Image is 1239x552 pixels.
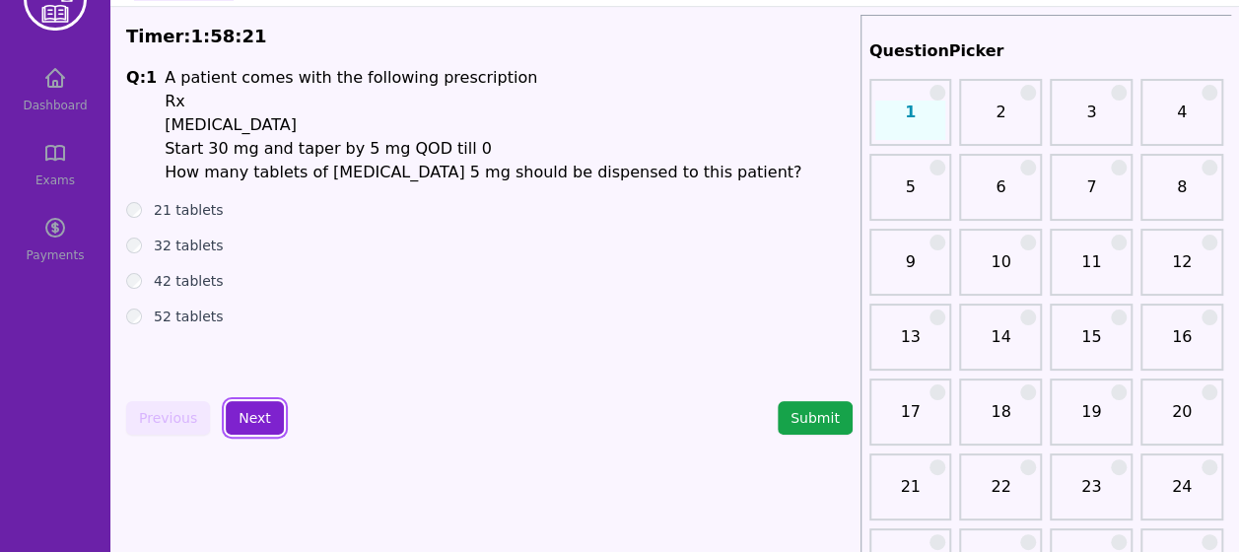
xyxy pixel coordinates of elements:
a: 1 [875,101,946,140]
a: 5 [875,175,946,215]
a: 16 [1146,325,1217,365]
h1: Q: 1 [126,66,157,184]
li: How many tablets of [MEDICAL_DATA] 5 mg should be dispensed to this patient? [165,161,801,184]
a: 21 [875,475,946,515]
a: 17 [875,400,946,440]
h2: QuestionPicker [869,39,1223,63]
a: 10 [965,250,1036,290]
a: 4 [1146,101,1217,140]
span: 58 [210,26,235,46]
button: Submit [778,401,853,435]
a: 18 [965,400,1036,440]
a: 11 [1056,250,1127,290]
li: Rx [165,90,801,113]
a: 12 [1146,250,1217,290]
span: 21 [242,26,267,46]
label: 21 tablets [154,200,224,220]
div: Timer: : : [126,23,853,50]
label: 42 tablets [154,271,224,291]
a: 3 [1056,101,1127,140]
label: 52 tablets [154,307,224,326]
a: 6 [965,175,1036,215]
h1: A patient comes with the following prescription [165,66,801,184]
button: Next [226,401,284,435]
label: 32 tablets [154,236,224,255]
a: 24 [1146,475,1217,515]
a: 23 [1056,475,1127,515]
a: 19 [1056,400,1127,440]
a: 15 [1056,325,1127,365]
a: 7 [1056,175,1127,215]
a: 9 [875,250,946,290]
a: 20 [1146,400,1217,440]
a: 8 [1146,175,1217,215]
a: 13 [875,325,946,365]
span: 1 [191,26,204,46]
a: 14 [965,325,1036,365]
a: 22 [965,475,1036,515]
li: [MEDICAL_DATA] [165,113,801,137]
li: Start 30 mg and taper by 5 mg QOD till 0 [165,137,801,161]
a: 2 [965,101,1036,140]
